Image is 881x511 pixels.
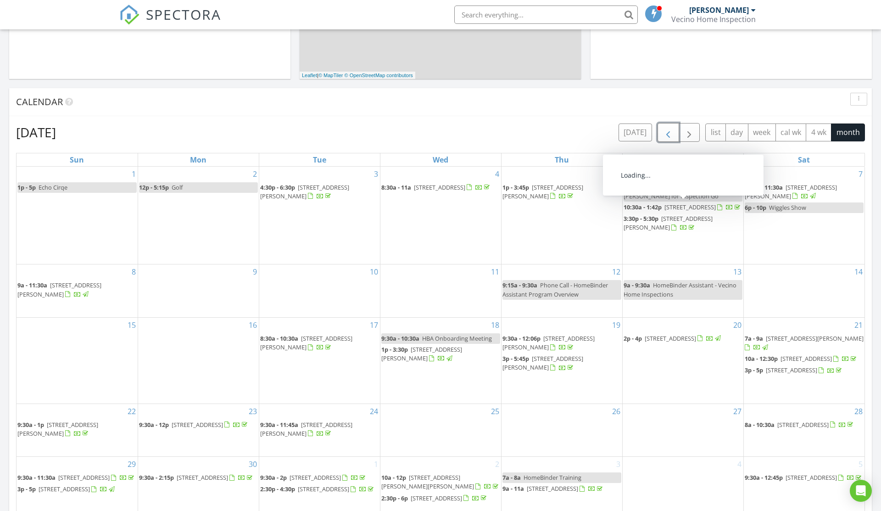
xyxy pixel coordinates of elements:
[454,6,638,24] input: Search everything...
[853,318,864,332] a: Go to June 21, 2025
[17,281,101,298] a: 9a - 11:30a [STREET_ADDRESS][PERSON_NAME]
[139,421,169,429] span: 9:30a - 12p
[16,95,63,108] span: Calendar
[139,473,254,482] a: 9:30a - 2:15p [STREET_ADDRESS]
[17,472,137,483] a: 9:30a - 11:30a [STREET_ADDRESS]
[493,457,501,472] a: Go to July 2, 2025
[745,473,863,482] a: 9:30a - 12:45p [STREET_ADDRESS]
[527,484,578,493] span: [STREET_ADDRESS]
[126,457,138,472] a: Go to June 29, 2025
[247,457,259,472] a: Go to June 30, 2025
[260,421,298,429] span: 9:30a - 11:45a
[119,12,221,32] a: SPECTORA
[381,183,411,191] span: 8:30a - 11a
[372,457,380,472] a: Go to July 1, 2025
[645,334,696,343] span: [STREET_ADDRESS]
[139,420,258,431] a: 9:30a - 12p [STREET_ADDRESS]
[831,124,865,141] button: month
[260,334,352,351] span: [STREET_ADDRESS][PERSON_NAME]
[501,404,622,456] td: Go to June 26, 2025
[745,334,763,343] span: 7a - 9a
[731,264,743,279] a: Go to June 13, 2025
[624,333,742,344] a: 2p - 4p [STREET_ADDRESS]
[260,472,379,483] a: 9:30a - 2p [STREET_ADDRESS]
[146,5,221,24] span: SPECTORA
[431,153,450,166] a: Wednesday
[126,318,138,332] a: Go to June 15, 2025
[139,421,249,429] a: 9:30a - 12p [STREET_ADDRESS]
[260,420,379,439] a: 9:30a - 11:45a [STREET_ADDRESS][PERSON_NAME]
[745,183,837,200] a: 9:30a - 11:30a [STREET_ADDRESS][PERSON_NAME]
[745,334,864,351] a: 7a - 9a [STREET_ADDRESS][PERSON_NAME]
[17,280,137,300] a: 9a - 11:30a [STREET_ADDRESS][PERSON_NAME]
[622,317,743,404] td: Go to June 20, 2025
[17,421,98,438] a: 9:30a - 1p [STREET_ADDRESS][PERSON_NAME]
[58,473,110,482] span: [STREET_ADDRESS]
[381,494,408,502] span: 2:30p - 6p
[502,183,583,200] a: 1p - 3:45p [STREET_ADDRESS][PERSON_NAME]
[502,182,621,202] a: 1p - 3:45p [STREET_ADDRESS][PERSON_NAME]
[260,485,375,493] a: 2:30p - 4:30p [STREET_ADDRESS]
[139,472,258,483] a: 9:30a - 2:15p [STREET_ADDRESS]
[260,182,379,202] a: 4:30p - 6:30p [STREET_ADDRESS][PERSON_NAME]
[130,264,138,279] a: Go to June 8, 2025
[414,183,465,191] span: [STREET_ADDRESS]
[619,124,652,141] button: [DATE]
[748,124,776,141] button: week
[298,485,349,493] span: [STREET_ADDRESS]
[247,404,259,419] a: Go to June 23, 2025
[502,183,583,200] span: [STREET_ADDRESS][PERSON_NAME]
[743,264,864,317] td: Go to June 14, 2025
[857,167,864,181] a: Go to June 7, 2025
[502,183,529,191] span: 1p - 3:45p
[489,264,501,279] a: Go to June 11, 2025
[736,457,743,472] a: Go to July 4, 2025
[368,404,380,419] a: Go to June 24, 2025
[489,318,501,332] a: Go to June 18, 2025
[689,6,749,15] div: [PERSON_NAME]
[300,72,415,79] div: |
[622,404,743,456] td: Go to June 27, 2025
[318,73,343,78] a: © MapTiler
[624,214,713,231] span: [STREET_ADDRESS][PERSON_NAME]
[745,421,775,429] span: 8a - 10:30a
[745,183,837,200] span: [STREET_ADDRESS][PERSON_NAME]
[17,420,137,439] a: 9:30a - 1p [STREET_ADDRESS][PERSON_NAME]
[259,404,380,456] td: Go to June 24, 2025
[502,354,583,371] span: [STREET_ADDRESS][PERSON_NAME]
[259,317,380,404] td: Go to June 17, 2025
[138,264,259,317] td: Go to June 9, 2025
[502,484,524,493] span: 9a - 11a
[138,317,259,404] td: Go to June 16, 2025
[380,167,501,264] td: Go to June 4, 2025
[489,404,501,419] a: Go to June 25, 2025
[610,404,622,419] a: Go to June 26, 2025
[745,420,864,431] a: 8a - 10:30a [STREET_ADDRESS]
[736,167,743,181] a: Go to June 6, 2025
[17,485,116,493] a: 3p - 5p [STREET_ADDRESS]
[743,167,864,264] td: Go to June 7, 2025
[260,183,349,200] span: [STREET_ADDRESS][PERSON_NAME]
[139,183,169,191] span: 12p - 5:15p
[786,473,837,482] span: [STREET_ADDRESS]
[17,317,138,404] td: Go to June 15, 2025
[614,457,622,472] a: Go to July 3, 2025
[624,213,742,233] a: 3:30p - 5:30p [STREET_ADDRESS][PERSON_NAME]
[731,318,743,332] a: Go to June 20, 2025
[381,494,488,502] a: 2:30p - 6p [STREET_ADDRESS]
[17,167,138,264] td: Go to June 1, 2025
[624,203,662,211] span: 10:30a - 1:42p
[624,214,713,231] a: 3:30p - 5:30p [STREET_ADDRESS][PERSON_NAME]
[119,5,139,25] img: The Best Home Inspection Software - Spectora
[260,333,379,353] a: 8:30a - 10:30a [STREET_ADDRESS][PERSON_NAME]
[381,345,462,362] a: 1p - 3:30p [STREET_ADDRESS][PERSON_NAME]
[745,354,778,363] span: 10a - 12:30p
[524,473,581,482] span: HomeBinder Training
[502,334,595,351] span: [STREET_ADDRESS][PERSON_NAME]
[624,183,658,191] span: 8:15a - 8:30a
[624,281,650,289] span: 9a - 9:30a
[781,354,832,363] span: [STREET_ADDRESS]
[302,73,317,78] a: Leaflet
[745,354,858,363] a: 10a - 12:30p [STREET_ADDRESS]
[501,264,622,317] td: Go to June 12, 2025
